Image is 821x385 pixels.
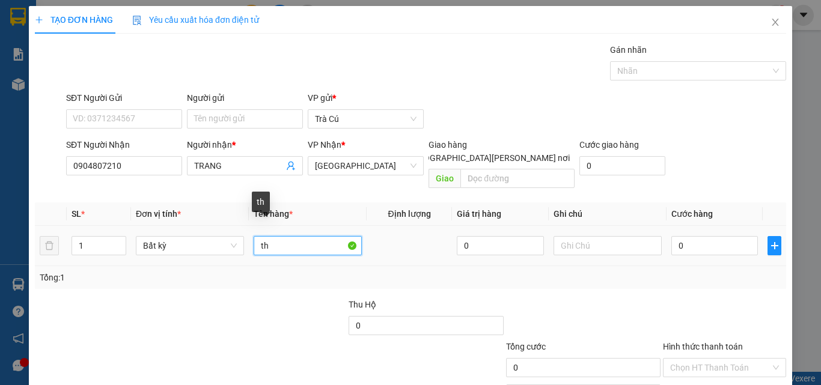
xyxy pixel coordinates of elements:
span: Tên hàng [254,209,293,219]
div: Người gửi [187,91,303,105]
input: Dọc đường [460,169,575,188]
span: Định lượng [388,209,430,219]
input: Ghi Chú [554,236,662,255]
button: delete [40,236,59,255]
span: Sài Gòn [315,157,417,175]
img: icon [132,16,142,25]
span: TẠO ĐƠN HÀNG [35,15,113,25]
div: VP gửi [308,91,424,105]
span: Tổng cước [506,342,546,351]
label: Hình thức thanh toán [663,342,743,351]
span: user-add [286,161,296,171]
div: SĐT Người Nhận [66,138,182,151]
div: th [252,192,270,212]
span: close [771,17,780,27]
span: plus [35,16,43,24]
input: Cước giao hàng [579,156,665,175]
span: Giá trị hàng [457,209,501,219]
span: Thu Hộ [349,300,376,309]
label: Cước giao hàng [579,140,639,150]
input: VD: Bàn, Ghế [254,236,362,255]
span: [GEOGRAPHIC_DATA][PERSON_NAME] nơi [406,151,575,165]
span: Bất kỳ [143,237,237,255]
div: Người nhận [187,138,303,151]
span: VP Nhận [308,140,341,150]
div: SĐT Người Gửi [66,91,182,105]
span: SL [72,209,81,219]
label: Gán nhãn [610,45,647,55]
input: 0 [457,236,543,255]
th: Ghi chú [549,202,667,226]
span: Yêu cầu xuất hóa đơn điện tử [132,15,259,25]
button: plus [768,236,781,255]
span: Trà Cú [315,110,417,128]
div: Tổng: 1 [40,271,318,284]
button: Close [758,6,792,40]
span: Cước hàng [671,209,713,219]
span: plus [768,241,781,250]
span: Giao hàng [429,140,467,150]
span: Giao [429,169,460,188]
span: Đơn vị tính [136,209,181,219]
